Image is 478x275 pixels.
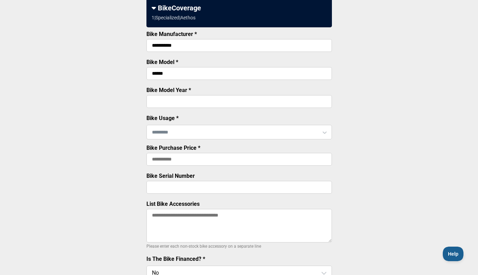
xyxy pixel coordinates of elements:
label: Bike Usage * [146,115,179,121]
label: Bike Model * [146,59,178,65]
label: List Bike Accessories [146,201,200,207]
div: 1 | Specialized | Aethos [152,15,195,20]
label: Bike Serial Number [146,173,195,179]
div: BikeCoverage [152,4,327,12]
label: Bike Manufacturer * [146,31,197,37]
p: Please enter each non-stock bike accessory on a separate line [146,242,332,250]
label: Bike Model Year * [146,87,191,93]
label: Bike Purchase Price * [146,145,200,151]
label: Is The Bike Financed? * [146,256,205,262]
iframe: Toggle Customer Support [443,247,464,261]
